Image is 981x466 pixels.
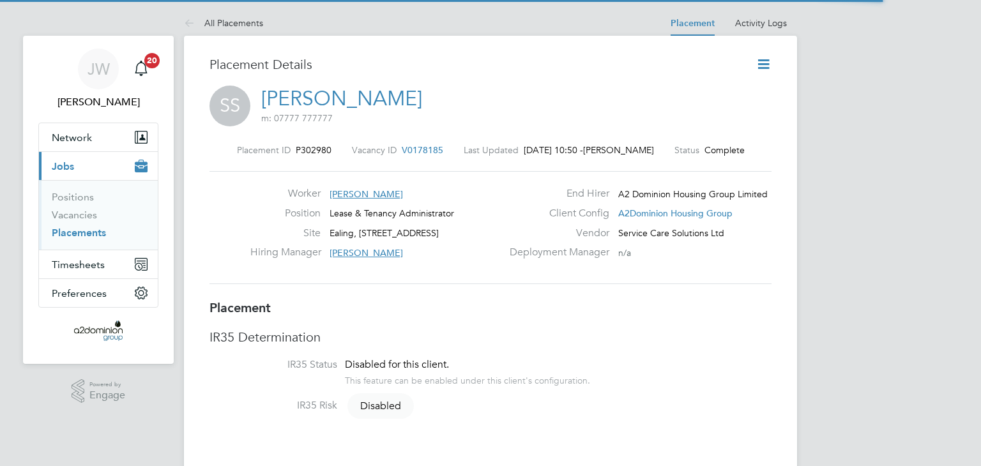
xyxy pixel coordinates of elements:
[618,207,733,219] span: A2Dominion Housing Group
[674,144,699,156] label: Status
[261,112,333,124] span: m: 07777 777777
[618,247,631,259] span: n/a
[38,49,158,110] a: JW[PERSON_NAME]
[502,207,609,220] label: Client Config
[38,94,158,110] span: Jack Whitehouse
[39,123,158,151] button: Network
[209,56,736,73] h3: Placement Details
[296,144,331,156] span: P302980
[209,300,271,315] b: Placement
[330,227,439,239] span: Ealing, [STREET_ADDRESS]
[144,53,160,68] span: 20
[128,49,154,89] a: 20
[89,379,125,390] span: Powered by
[502,187,609,200] label: End Hirer
[72,379,126,403] a: Powered byEngage
[52,287,107,299] span: Preferences
[330,188,403,200] span: [PERSON_NAME]
[250,207,321,220] label: Position
[250,227,321,240] label: Site
[209,329,772,345] h3: IR35 Determination
[618,188,768,200] span: A2 Dominion Housing Group Limited
[52,259,105,271] span: Timesheets
[704,144,745,156] span: Complete
[330,247,403,259] span: [PERSON_NAME]
[52,191,94,203] a: Positions
[89,390,125,401] span: Engage
[402,144,443,156] span: V0178185
[330,207,454,219] span: Lease & Tenancy Administrator
[39,250,158,278] button: Timesheets
[39,180,158,250] div: Jobs
[209,399,337,412] label: IR35 Risk
[38,320,158,341] a: Go to home page
[345,358,449,371] span: Disabled for this client.
[74,320,122,341] img: a2dominion-logo-retina.png
[209,358,337,372] label: IR35 Status
[261,86,422,111] a: [PERSON_NAME]
[250,246,321,259] label: Hiring Manager
[583,144,654,156] span: [PERSON_NAME]
[237,144,291,156] label: Placement ID
[347,393,414,419] span: Disabled
[52,132,92,144] span: Network
[524,144,583,156] span: [DATE] 10:50 -
[345,372,590,386] div: This feature can be enabled under this client's configuration.
[502,246,609,259] label: Deployment Manager
[464,144,519,156] label: Last Updated
[52,160,74,172] span: Jobs
[184,17,263,29] a: All Placements
[87,61,110,77] span: JW
[735,17,787,29] a: Activity Logs
[352,144,397,156] label: Vacancy ID
[52,209,97,221] a: Vacancies
[502,227,609,240] label: Vendor
[39,279,158,307] button: Preferences
[39,152,158,180] button: Jobs
[209,86,250,126] span: SS
[250,187,321,200] label: Worker
[52,227,106,239] a: Placements
[23,36,174,364] nav: Main navigation
[671,18,715,29] a: Placement
[618,227,724,239] span: Service Care Solutions Ltd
